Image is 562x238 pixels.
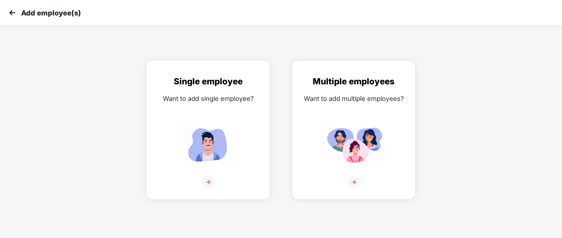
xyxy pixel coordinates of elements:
[300,75,408,88] div: Multiple employees
[154,75,262,88] div: Single employee
[177,123,240,167] img: svg+xml;base64,PHN2ZyB4bWxucz0iaHR0cDovL3d3dy53My5vcmcvMjAwMC9zdmciIGlkPSJTaW5nbGVfZW1wbG95ZWUiIH...
[7,7,18,18] img: svg+xml;base64,PHN2ZyB4bWxucz0iaHR0cDovL3d3dy53My5vcmcvMjAwMC9zdmciIHdpZHRoPSIzMCIgaGVpZ2h0PSIzMC...
[154,94,262,104] div: Want to add single employee?
[202,176,215,188] img: svg+xml;base64,PHN2ZyB4bWxucz0iaHR0cDovL3d3dy53My5vcmcvMjAwMC9zdmciIHdpZHRoPSIzNiIgaGVpZ2h0PSIzNi...
[21,9,81,17] p: Add employee(s)
[300,94,408,104] div: Want to add multiple employees?
[322,123,385,167] img: svg+xml;base64,PHN2ZyB4bWxucz0iaHR0cDovL3d3dy53My5vcmcvMjAwMC9zdmciIGlkPSJNdWx0aXBsZV9lbXBsb3llZS...
[347,176,360,188] img: svg+xml;base64,PHN2ZyB4bWxucz0iaHR0cDovL3d3dy53My5vcmcvMjAwMC9zdmciIHdpZHRoPSIzNiIgaGVpZ2h0PSIzNi...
